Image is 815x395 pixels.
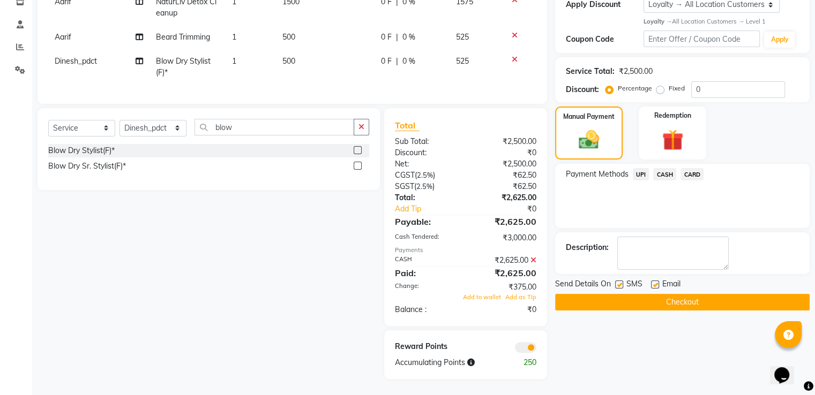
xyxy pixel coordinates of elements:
[395,170,415,180] span: CGST
[566,242,609,253] div: Description:
[566,169,629,180] span: Payment Methods
[655,127,690,154] img: _gift.svg
[466,215,544,228] div: ₹2,625.00
[653,168,676,180] span: CASH
[466,170,544,181] div: ₹62.50
[387,357,505,368] div: Accumulating Points
[770,352,804,384] iframe: chat widget
[195,119,354,135] input: Search or Scan
[662,278,681,292] span: Email
[505,293,536,301] span: Add as Tip
[402,32,415,43] span: 0 %
[387,136,466,147] div: Sub Total:
[396,32,398,43] span: |
[387,215,466,228] div: Payable:
[396,56,398,67] span: |
[387,232,466,244] div: Cash Tendered:
[55,32,71,42] span: Aarif
[563,112,615,121] label: Manual Payment
[55,56,97,66] span: Dinesh_pdct
[48,161,126,172] div: Blow Dry Sr. Stylist(F)*
[669,83,685,93] label: Fixed
[466,136,544,147] div: ₹2,500.00
[282,56,295,66] span: 500
[387,158,466,170] div: Net:
[466,282,544,293] div: ₹375.00
[466,232,544,244] div: ₹3,000.00
[282,32,295,42] span: 500
[387,203,478,215] a: Add Tip
[456,56,469,66] span: 525
[478,203,544,215] div: ₹0
[654,111,691,120] label: Redemption
[644,31,760,47] input: Enter Offer / Coupon Code
[387,181,466,192] div: ( )
[381,32,392,43] span: 0 F
[505,357,544,368] div: 250
[387,267,466,279] div: Paid:
[566,66,615,77] div: Service Total:
[466,181,544,192] div: ₹62.50
[555,278,611,292] span: Send Details On
[387,341,466,353] div: Reward Points
[466,158,544,170] div: ₹2,500.00
[764,32,795,48] button: Apply
[463,293,501,301] span: Add to wallet
[466,304,544,315] div: ₹0
[633,168,649,180] span: UPI
[387,282,466,293] div: Change:
[619,66,653,77] div: ₹2,500.00
[572,128,605,151] img: _cash.svg
[395,120,420,131] span: Total
[466,255,544,266] div: ₹2,625.00
[416,182,432,191] span: 2.5%
[387,255,466,266] div: CASH
[402,56,415,67] span: 0 %
[644,18,672,25] strong: Loyalty →
[466,192,544,203] div: ₹2,625.00
[395,181,414,191] span: SGST
[156,56,211,77] span: Blow Dry Stylist(F)*
[387,192,466,203] div: Total:
[618,83,652,93] label: Percentage
[466,267,544,279] div: ₹2,625.00
[232,56,236,66] span: 1
[156,32,210,42] span: Beard Trimming
[387,170,466,181] div: ( )
[456,32,469,42] span: 525
[232,32,236,42] span: 1
[387,304,466,315] div: Balance :
[626,278,642,292] span: SMS
[566,84,599,95] div: Discount:
[48,145,115,156] div: Blow Dry Stylist(F)*
[555,294,810,310] button: Checkout
[387,147,466,158] div: Discount:
[395,246,536,255] div: Payments
[644,17,799,26] div: All Location Customers → Level 1
[381,56,392,67] span: 0 F
[681,168,704,180] span: CARD
[466,147,544,158] div: ₹0
[417,171,433,179] span: 2.5%
[566,34,644,45] div: Coupon Code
